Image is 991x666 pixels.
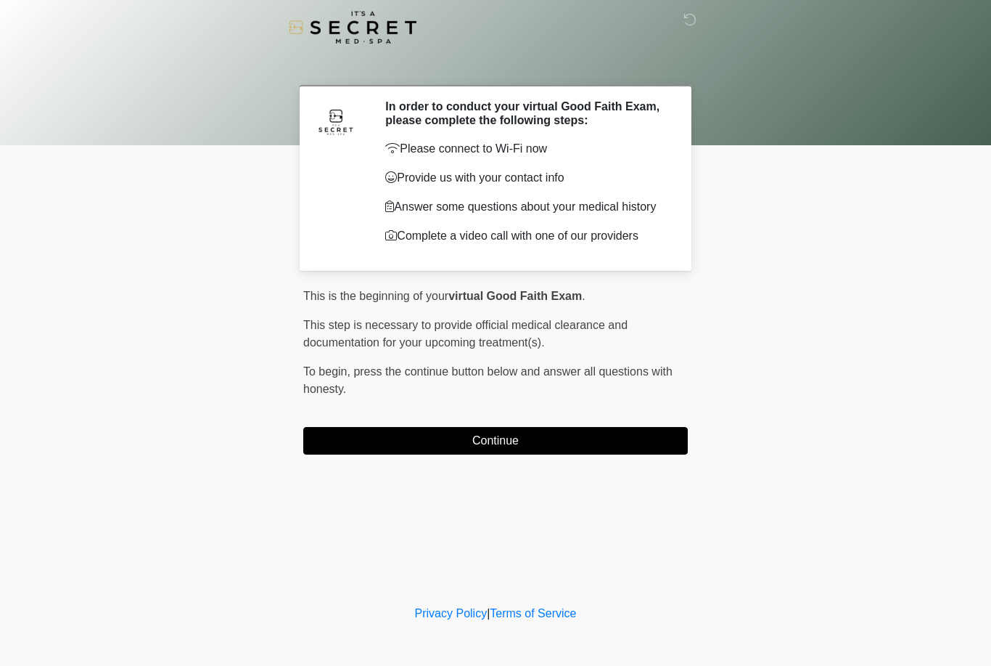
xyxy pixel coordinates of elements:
[303,319,628,349] span: This step is necessary to provide official medical clearance and documentation for your upcoming ...
[303,427,688,455] button: Continue
[582,290,585,302] span: .
[303,365,673,395] span: press the continue button below and answer all questions with honesty.
[385,227,666,245] p: Complete a video call with one of our providers
[289,11,416,44] img: It's A Secret Med Spa Logo
[314,100,358,143] img: Agent Avatar
[448,290,582,302] strong: virtual Good Faith Exam
[303,365,353,378] span: To begin,
[385,140,666,158] p: Please connect to Wi-Fi now
[490,607,576,620] a: Terms of Service
[487,607,490,620] a: |
[415,607,488,620] a: Privacy Policy
[303,290,448,302] span: This is the beginning of your
[385,100,666,127] h2: In order to conduct your virtual Good Faith Exam, please complete the following steps:
[385,169,666,187] p: Provide us with your contact info
[385,198,666,216] p: Answer some questions about your medical history
[292,52,699,79] h1: ‎ ‎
